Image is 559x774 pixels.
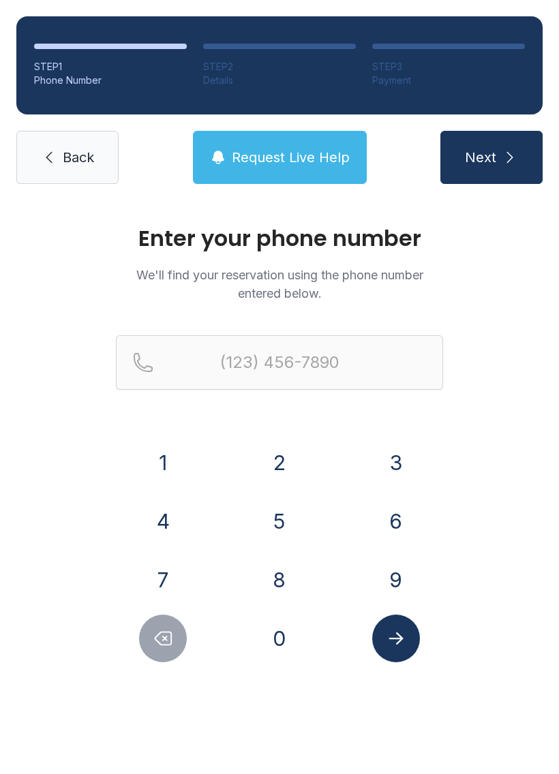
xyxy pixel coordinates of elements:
[372,60,525,74] div: STEP 3
[256,497,303,545] button: 5
[372,556,420,604] button: 9
[34,60,187,74] div: STEP 1
[203,74,356,87] div: Details
[63,148,94,167] span: Back
[116,335,443,390] input: Reservation phone number
[116,266,443,303] p: We'll find your reservation using the phone number entered below.
[372,497,420,545] button: 6
[256,615,303,662] button: 0
[372,439,420,486] button: 3
[256,556,303,604] button: 8
[372,615,420,662] button: Submit lookup form
[203,60,356,74] div: STEP 2
[34,74,187,87] div: Phone Number
[256,439,303,486] button: 2
[139,497,187,545] button: 4
[139,615,187,662] button: Delete number
[465,148,496,167] span: Next
[116,228,443,249] h1: Enter your phone number
[232,148,350,167] span: Request Live Help
[372,74,525,87] div: Payment
[139,439,187,486] button: 1
[139,556,187,604] button: 7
